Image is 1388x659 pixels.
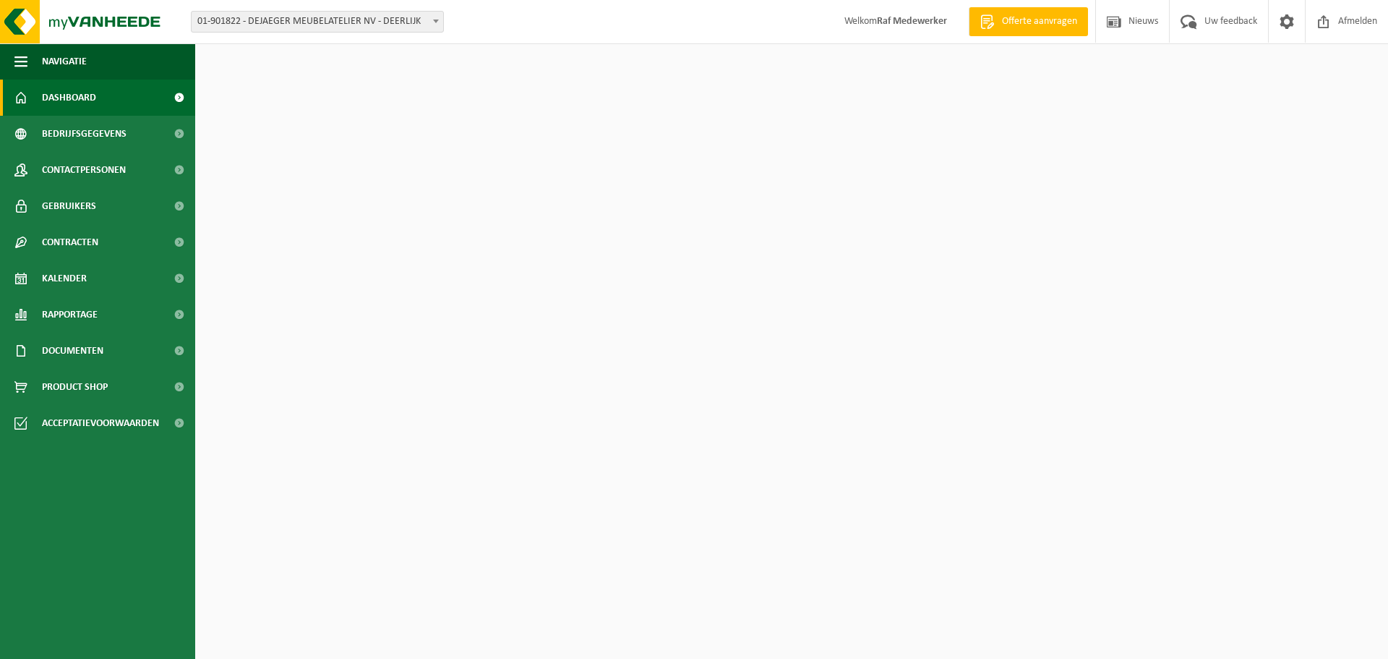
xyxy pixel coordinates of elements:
[42,297,98,333] span: Rapportage
[42,224,98,260] span: Contracten
[998,14,1081,29] span: Offerte aanvragen
[42,43,87,80] span: Navigatie
[42,80,96,116] span: Dashboard
[191,11,444,33] span: 01-901822 - DEJAEGER MEUBELATELIER NV - DEERLIJK
[42,152,126,188] span: Contactpersonen
[42,260,87,297] span: Kalender
[42,405,159,441] span: Acceptatievoorwaarden
[42,369,108,405] span: Product Shop
[969,7,1088,36] a: Offerte aanvragen
[192,12,443,32] span: 01-901822 - DEJAEGER MEUBELATELIER NV - DEERLIJK
[42,116,127,152] span: Bedrijfsgegevens
[877,16,947,27] strong: Raf Medewerker
[42,333,103,369] span: Documenten
[42,188,96,224] span: Gebruikers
